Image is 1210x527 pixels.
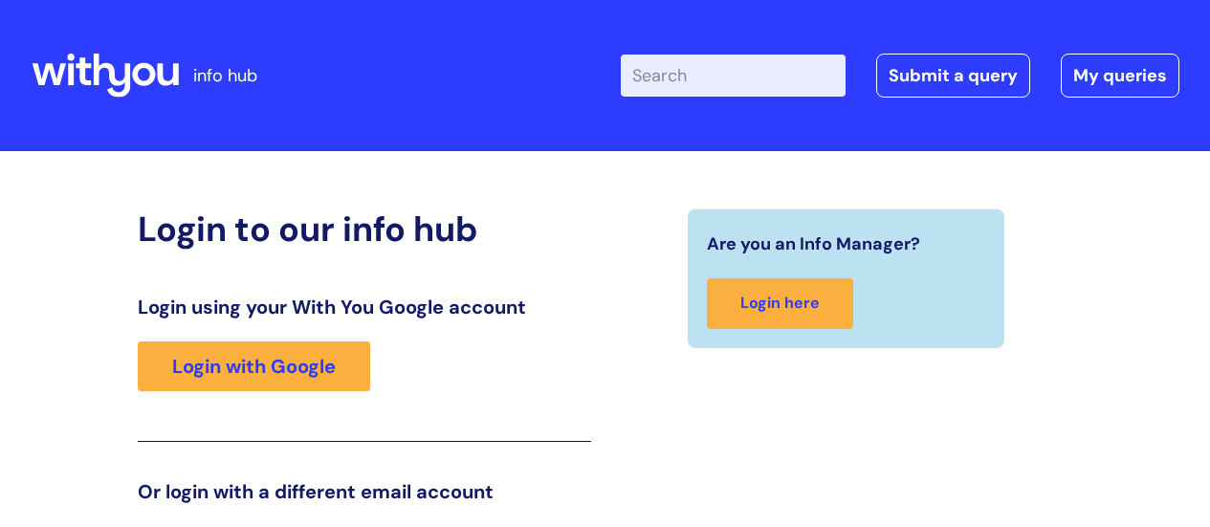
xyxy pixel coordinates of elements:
[1061,54,1179,98] a: My queries
[621,55,846,97] input: Search
[138,341,370,391] a: Login with Google
[193,60,257,91] p: info hub
[138,480,591,503] h3: Or login with a different email account
[707,229,920,259] span: Are you an Info Manager?
[138,209,591,250] h2: Login to our info hub
[707,278,853,329] a: Login here
[138,296,591,318] h3: Login using your With You Google account
[876,54,1030,98] a: Submit a query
